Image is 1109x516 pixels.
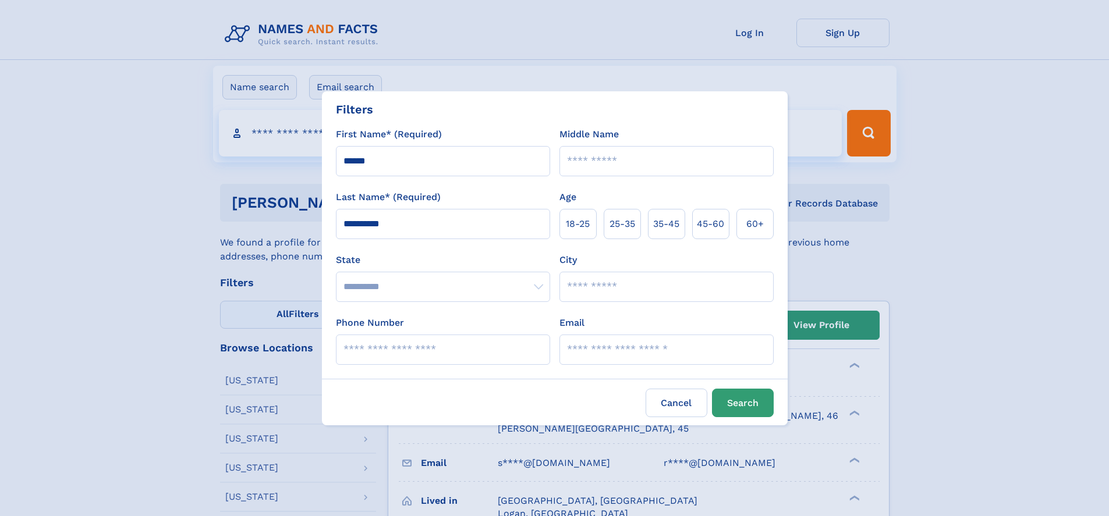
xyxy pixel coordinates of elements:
label: Cancel [646,389,707,417]
label: First Name* (Required) [336,127,442,141]
label: Email [559,316,584,330]
span: 45‑60 [697,217,724,231]
span: 60+ [746,217,764,231]
label: Last Name* (Required) [336,190,441,204]
span: 35‑45 [653,217,679,231]
span: 18‑25 [566,217,590,231]
label: City [559,253,577,267]
span: 25‑35 [610,217,635,231]
button: Search [712,389,774,417]
div: Filters [336,101,373,118]
label: State [336,253,550,267]
label: Age [559,190,576,204]
label: Phone Number [336,316,404,330]
label: Middle Name [559,127,619,141]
